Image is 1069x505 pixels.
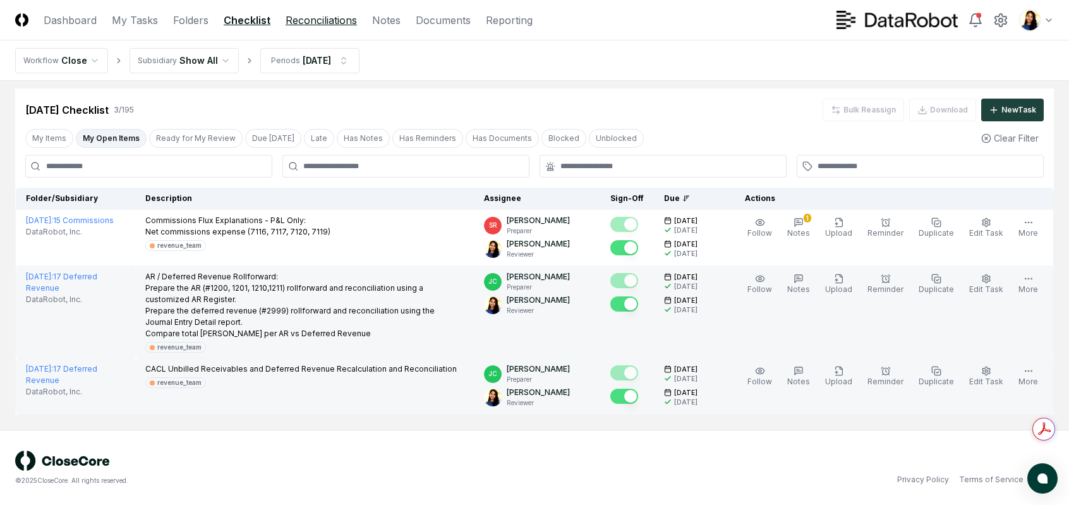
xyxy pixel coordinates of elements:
button: Upload [823,271,855,298]
span: Upload [825,377,852,386]
div: Periods [271,55,300,66]
div: revenue_team [157,343,202,352]
button: More [1016,271,1041,298]
div: Due [664,193,715,204]
button: Upload [823,363,855,390]
a: [DATE]:17 Deferred Revenue [26,364,97,385]
button: Blocked [541,129,586,148]
a: Reporting [486,13,533,28]
button: Reminder [865,215,906,241]
div: © 2025 CloseCore. All rights reserved. [15,476,534,485]
div: 1 [804,214,811,222]
p: Reviewer [507,398,570,408]
span: Upload [825,228,852,238]
span: [DATE] [674,296,698,305]
div: [DATE] [674,226,698,235]
nav: breadcrumb [15,48,359,73]
div: [DATE] Checklist [25,102,109,118]
span: Edit Task [969,377,1003,386]
span: Reminder [867,228,903,238]
button: 1Notes [785,215,812,241]
div: Subsidiary [138,55,177,66]
button: Periods[DATE] [260,48,359,73]
span: Reminder [867,377,903,386]
button: Edit Task [967,363,1006,390]
span: [DATE] [674,216,698,226]
p: Reviewer [507,306,570,315]
button: My Items [25,129,73,148]
button: Upload [823,215,855,241]
span: DataRobot, Inc. [26,226,82,238]
img: logo [15,451,110,471]
button: Mark complete [610,273,638,288]
button: Clear Filter [976,126,1044,150]
th: Sign-Off [600,188,654,210]
span: Upload [825,284,852,294]
div: [DATE] [674,305,698,315]
p: Preparer [507,283,570,292]
span: Follow [747,228,772,238]
div: revenue_team [157,241,202,250]
button: Mark complete [610,240,638,255]
span: Edit Task [969,284,1003,294]
span: JC [488,277,497,286]
span: Duplicate [919,284,954,294]
a: Privacy Policy [897,474,949,485]
div: [DATE] [674,398,698,407]
button: Follow [745,271,775,298]
th: Assignee [474,188,600,210]
a: Notes [372,13,401,28]
button: Edit Task [967,215,1006,241]
span: Notes [787,228,810,238]
a: Terms of Service [959,474,1024,485]
span: Follow [747,377,772,386]
img: ACg8ocKO-3G6UtcSn9a5p2PdI879Oh_tobqT7vJnb_FmuK1XD8isku4=s96-c [484,296,502,314]
p: Preparer [507,226,570,236]
p: [PERSON_NAME] [507,363,570,375]
span: [DATE] [674,365,698,374]
img: ACg8ocKO-3G6UtcSn9a5p2PdI879Oh_tobqT7vJnb_FmuK1XD8isku4=s96-c [1020,10,1040,30]
button: Follow [745,363,775,390]
div: New Task [1001,104,1036,116]
span: JC [488,369,497,379]
span: Notes [787,284,810,294]
button: NewTask [981,99,1044,121]
img: ACg8ocKO-3G6UtcSn9a5p2PdI879Oh_tobqT7vJnb_FmuK1XD8isku4=s96-c [484,240,502,258]
a: Reconciliations [286,13,357,28]
a: Folders [173,13,208,28]
button: Edit Task [967,271,1006,298]
span: [DATE] : [26,364,53,374]
p: [PERSON_NAME] [507,271,570,283]
button: Reminder [865,271,906,298]
span: Duplicate [919,228,954,238]
img: DataRobot logo [836,11,958,29]
div: [DATE] [674,374,698,384]
span: [DATE] [674,272,698,282]
p: Reviewer [507,250,570,259]
button: Unblocked [589,129,644,148]
button: Notes [785,271,812,298]
th: Description [135,188,474,210]
a: Dashboard [44,13,97,28]
button: Notes [785,363,812,390]
a: Checklist [224,13,270,28]
button: More [1016,215,1041,241]
a: Documents [416,13,471,28]
button: My Open Items [76,129,147,148]
button: Mark complete [610,365,638,380]
button: Follow [745,215,775,241]
span: SR [489,221,497,230]
span: DataRobot, Inc. [26,294,82,305]
a: [DATE]:15 Commissions [26,216,114,225]
span: Reminder [867,284,903,294]
button: Duplicate [916,215,957,241]
div: Actions [735,193,1044,204]
span: [DATE] : [26,216,53,225]
span: [DATE] [674,388,698,398]
p: [PERSON_NAME] [507,238,570,250]
button: Duplicate [916,363,957,390]
th: Folder/Subsidiary [16,188,136,210]
button: More [1016,363,1041,390]
span: Duplicate [919,377,954,386]
img: ACg8ocKO-3G6UtcSn9a5p2PdI879Oh_tobqT7vJnb_FmuK1XD8isku4=s96-c [484,389,502,406]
